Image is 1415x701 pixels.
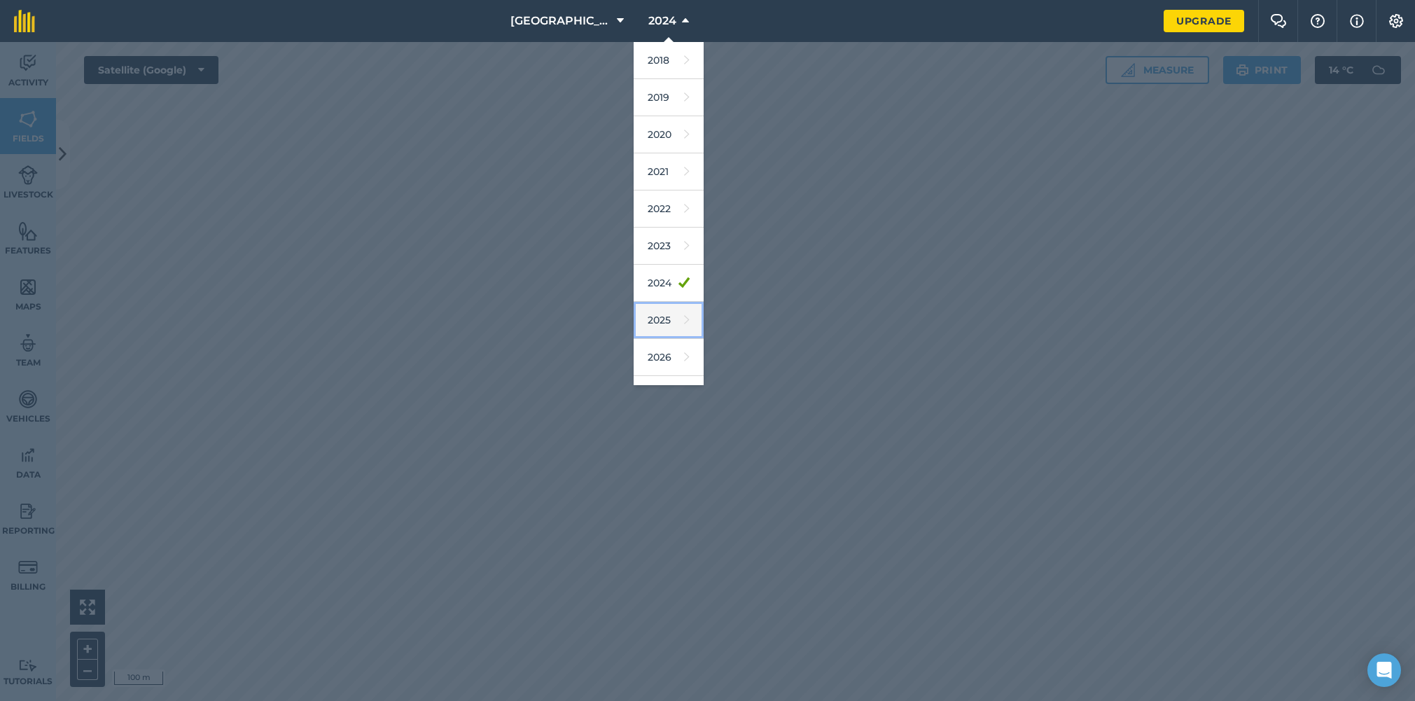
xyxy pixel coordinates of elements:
a: 2027 [634,376,704,413]
a: 2021 [634,153,704,190]
a: 2026 [634,339,704,376]
img: A question mark icon [1309,14,1326,28]
span: [GEOGRAPHIC_DATA] [510,13,611,29]
span: 2024 [648,13,676,29]
a: 2025 [634,302,704,339]
img: svg+xml;base64,PHN2ZyB4bWxucz0iaHR0cDovL3d3dy53My5vcmcvMjAwMC9zdmciIHdpZHRoPSIxNyIgaGVpZ2h0PSIxNy... [1350,13,1364,29]
a: 2024 [634,265,704,302]
img: Two speech bubbles overlapping with the left bubble in the forefront [1270,14,1287,28]
a: 2018 [634,42,704,79]
a: 2023 [634,228,704,265]
div: Open Intercom Messenger [1367,653,1401,687]
a: 2019 [634,79,704,116]
a: 2020 [634,116,704,153]
a: 2022 [634,190,704,228]
img: fieldmargin Logo [14,10,35,32]
img: A cog icon [1388,14,1404,28]
a: Upgrade [1164,10,1244,32]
